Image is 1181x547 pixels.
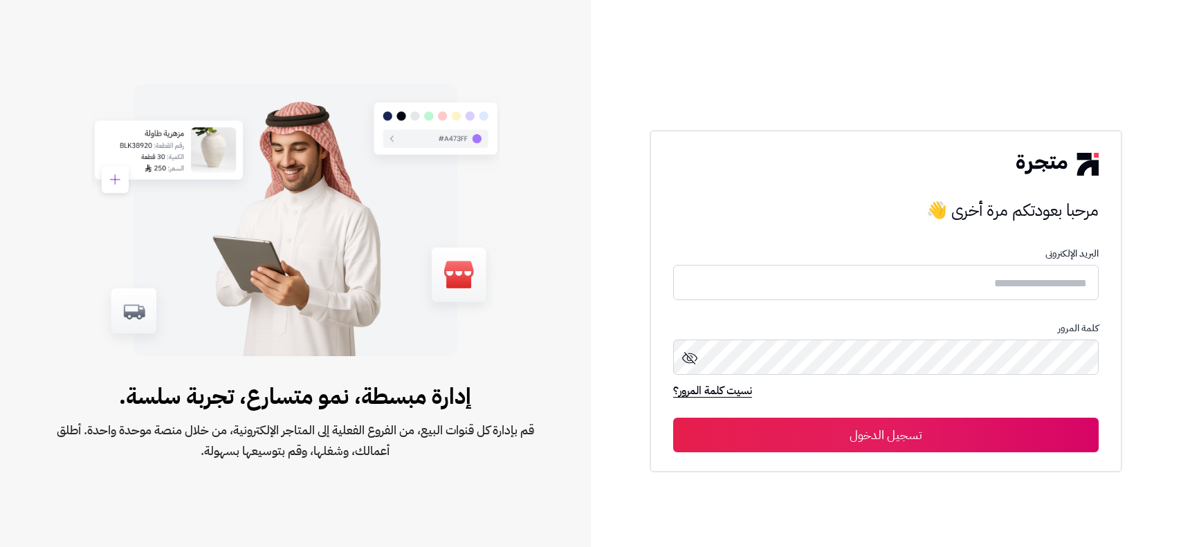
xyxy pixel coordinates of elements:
p: البريد الإلكترونى [673,248,1099,259]
h3: مرحبا بعودتكم مرة أخرى 👋 [673,196,1099,224]
p: كلمة المرور [673,323,1099,334]
a: نسيت كلمة المرور؟ [673,382,752,402]
span: إدارة مبسطة، نمو متسارع، تجربة سلسة. [44,380,547,413]
button: تسجيل الدخول [673,418,1099,452]
span: قم بإدارة كل قنوات البيع، من الفروع الفعلية إلى المتاجر الإلكترونية، من خلال منصة موحدة واحدة. أط... [44,420,547,461]
img: logo-2.png [1016,153,1098,175]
